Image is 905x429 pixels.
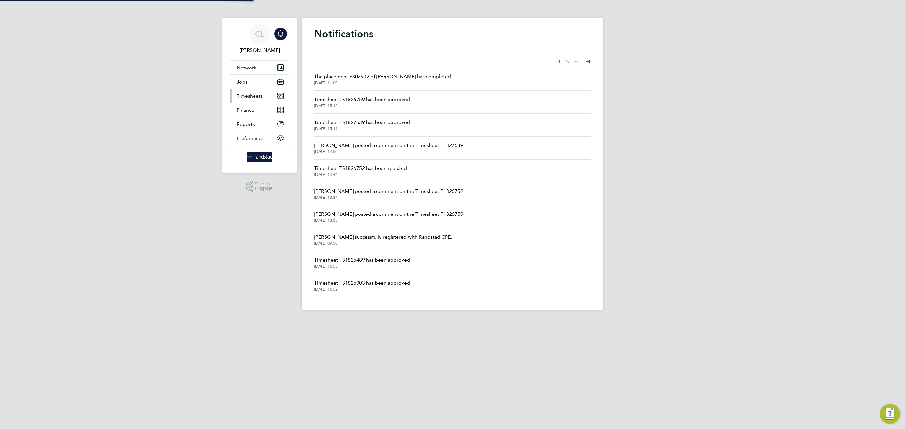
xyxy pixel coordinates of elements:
[230,24,289,54] a: CL[PERSON_NAME]
[314,195,463,200] span: [DATE] 13:34
[314,287,410,292] span: [DATE] 16:52
[314,165,407,177] a: Timesheet TS1826752 has been rejected[DATE] 14:44
[314,264,410,269] span: [DATE] 16:53
[314,187,463,200] a: [PERSON_NAME] posted a comment on the Timesheet T1826752[DATE] 13:34
[314,73,451,80] span: The placement P303932 of [PERSON_NAME] has completed
[237,79,248,85] span: Jobs
[314,218,463,223] span: [DATE] 13:33
[314,73,451,85] a: The placement P303932 of [PERSON_NAME] has completed[DATE] 11:00
[237,93,263,99] span: Timesheets
[314,126,410,131] span: [DATE] 15:11
[230,131,289,145] button: Preferences
[314,256,410,264] span: Timesheet TS1825489 has been approved
[230,152,289,162] a: Go to home page
[314,187,463,195] span: [PERSON_NAME] posted a comment on the Timesheet T1826752
[314,149,463,154] span: [DATE] 14:50
[314,210,463,218] span: [PERSON_NAME] posted a comment on the Timesheet T1826759
[314,96,410,108] a: Timesheet TS1826759 has been approved[DATE] 15:12
[314,96,410,103] span: Timesheet TS1826759 has been approved
[230,61,289,74] button: Network
[230,117,289,131] button: Reports
[314,165,407,172] span: Timesheet TS1826752 has been rejected
[314,142,463,149] span: [PERSON_NAME] posted a comment on the Timesheet T1827539
[230,46,289,54] span: Charlotte Lockeridge
[314,119,410,131] a: Timesheet TS1827539 has been approved[DATE] 15:11
[237,107,254,113] span: Finance
[222,18,297,173] nav: Main navigation
[255,181,273,186] span: Powered by
[314,172,407,177] span: [DATE] 14:44
[314,142,463,154] a: [PERSON_NAME] posted a comment on the Timesheet T1827539[DATE] 14:50
[247,152,273,162] img: randstad-logo-retina.png
[880,404,900,424] button: Engage Resource Center
[558,58,570,65] span: 1 - 10
[558,55,591,68] nav: Select page of notifications list
[314,28,591,40] h1: Notifications
[255,186,273,191] span: Engage
[255,30,264,38] span: CL
[237,65,256,71] span: Network
[237,121,255,127] span: Reports
[314,241,452,246] span: [DATE] 09:50
[314,80,451,85] span: [DATE] 11:00
[230,75,289,89] button: Jobs
[237,135,264,141] span: Preferences
[314,210,463,223] a: [PERSON_NAME] posted a comment on the Timesheet T1826759[DATE] 13:33
[314,233,452,246] a: [PERSON_NAME] successfully registered with Randstad CPE.[DATE] 09:50
[314,103,410,108] span: [DATE] 15:12
[314,279,410,292] a: Timesheet TS1825903 has been approved[DATE] 16:52
[230,103,289,117] button: Finance
[314,279,410,287] span: Timesheet TS1825903 has been approved
[314,119,410,126] span: Timesheet TS1827539 has been approved
[230,89,289,103] button: Timesheets
[246,181,273,193] a: Powered byEngage
[314,256,410,269] a: Timesheet TS1825489 has been approved[DATE] 16:53
[314,233,452,241] span: [PERSON_NAME] successfully registered with Randstad CPE.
